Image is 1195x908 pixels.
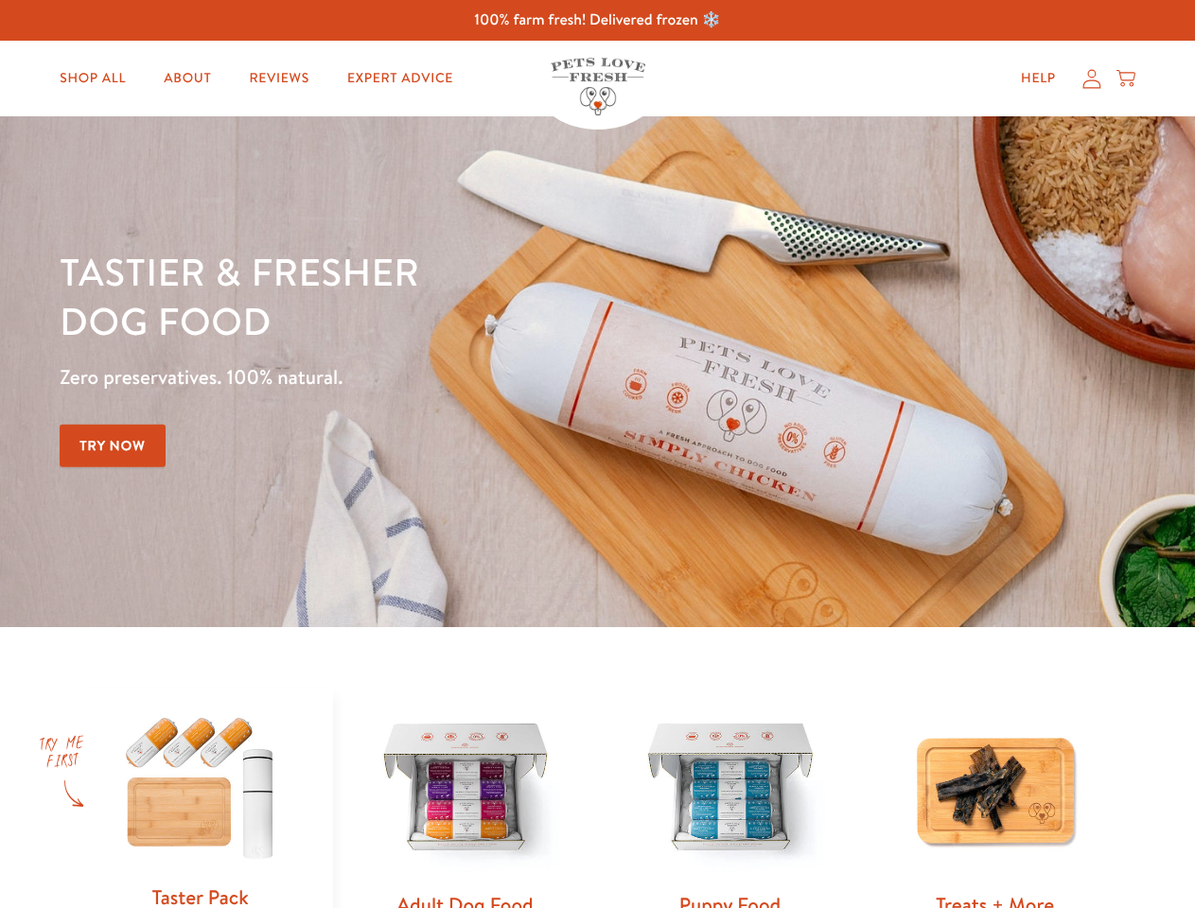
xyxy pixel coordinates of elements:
a: Help [1006,60,1071,97]
a: About [149,60,226,97]
img: Pets Love Fresh [551,58,645,115]
p: Zero preservatives. 100% natural. [60,360,777,394]
a: Reviews [234,60,324,97]
h1: Tastier & fresher dog food [60,247,777,345]
a: Shop All [44,60,141,97]
a: Try Now [60,425,166,467]
a: Expert Advice [332,60,468,97]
